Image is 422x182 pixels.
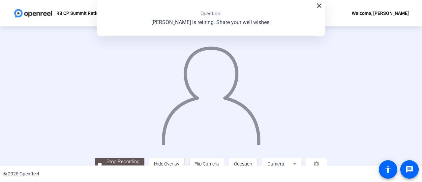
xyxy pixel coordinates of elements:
img: OpenReel logo [13,7,53,20]
span: Flip Camera [195,161,219,166]
button: Stop Recording00:00:04 [95,158,144,171]
mat-icon: accessibility [384,165,392,173]
button: Hide Overlay [149,158,185,170]
div: © 2025 OpenReel [3,170,39,177]
div: 00:00:04 [106,165,139,171]
div: Stop Recording [106,158,139,165]
div: Welcome, [PERSON_NAME] [352,9,409,17]
button: Flip Camera [189,158,224,170]
p: RB CP Summit Retirement video [56,9,124,17]
mat-icon: message [406,165,413,173]
span: Hide Overlay [154,161,179,166]
button: Question [229,158,257,170]
img: overlay [161,40,261,145]
p: Question: [200,10,222,18]
mat-icon: close [315,2,323,10]
p: [PERSON_NAME] is retiring. Share your well wishes. [151,18,271,26]
span: Question [234,161,252,166]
